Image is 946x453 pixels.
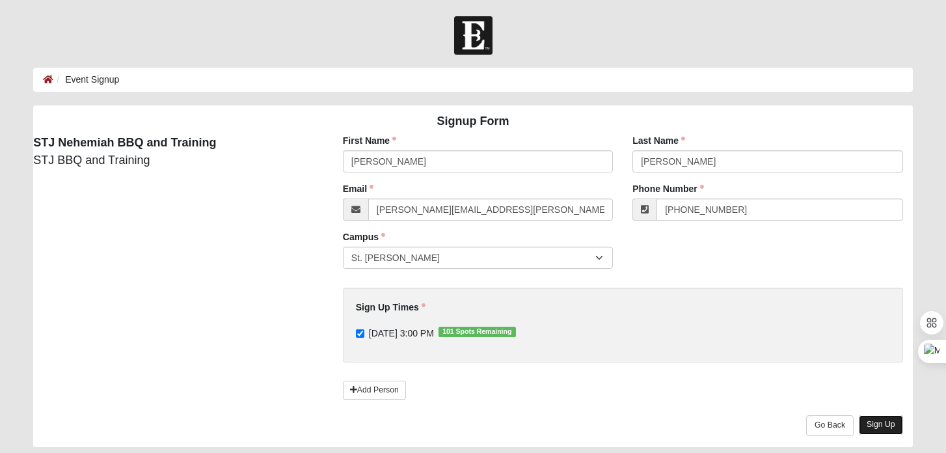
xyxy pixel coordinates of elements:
[356,329,364,338] input: [DATE] 3:00 PM101 Spots Remaining
[439,327,516,337] span: 101 Spots Remaining
[33,115,912,129] h4: Signup Form
[343,230,385,243] label: Campus
[343,381,406,400] a: Add Person
[356,301,426,314] label: Sign Up Times
[632,182,704,195] label: Phone Number
[859,415,903,434] a: Sign Up
[23,134,323,169] div: STJ BBQ and Training
[369,328,434,338] span: [DATE] 3:00 PM
[33,136,216,149] strong: STJ Nehemiah BBQ and Training
[454,16,493,55] img: Church of Eleven22 Logo
[343,182,373,195] label: Email
[632,134,685,147] label: Last Name
[343,134,396,147] label: First Name
[53,73,119,87] li: Event Signup
[806,415,854,435] a: Go Back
